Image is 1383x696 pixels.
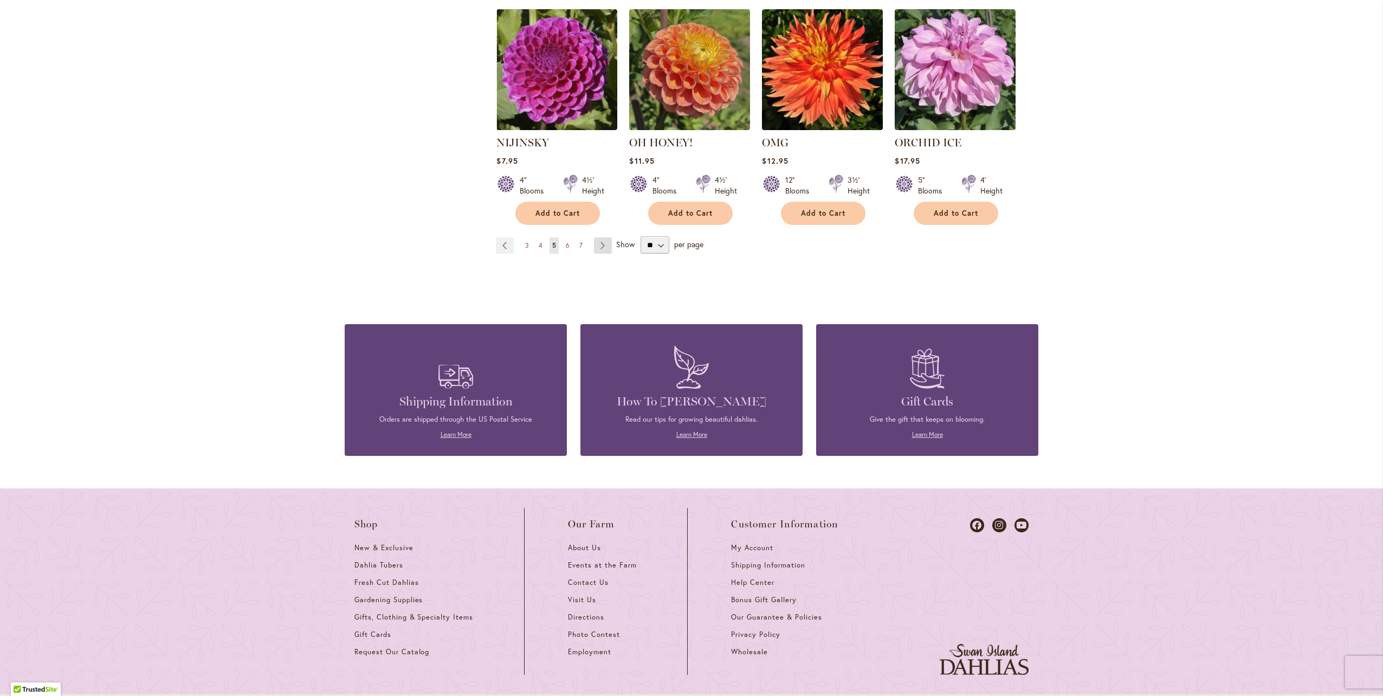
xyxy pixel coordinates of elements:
a: OH HONEY! [629,136,693,149]
a: Learn More [441,430,471,439]
img: Omg [762,9,883,130]
p: Read our tips for growing beautiful dahlias. [597,415,786,424]
span: Add to Cart [801,209,845,218]
span: 3 [525,241,529,249]
div: 4½' Height [582,175,604,196]
span: Add to Cart [535,209,580,218]
span: Our Guarantee & Policies [731,613,822,622]
a: OMG [762,136,789,149]
span: Gardening Supplies [354,595,423,604]
span: Privacy Policy [731,630,780,639]
span: Gifts, Clothing & Specialty Items [354,613,473,622]
span: $7.95 [496,156,518,166]
span: Add to Cart [934,209,978,218]
span: About Us [568,543,601,552]
span: New & Exclusive [354,543,413,552]
a: 7 [577,237,585,254]
div: 4" Blooms [652,175,683,196]
div: 12" Blooms [785,175,816,196]
span: Fresh Cut Dahlias [354,578,419,587]
a: Omg [762,122,883,132]
a: ORCHID ICE [895,122,1016,132]
button: Add to Cart [781,202,865,225]
button: Add to Cart [648,202,733,225]
div: 3½' Height [848,175,870,196]
h4: Shipping Information [361,394,551,409]
div: 5" Blooms [918,175,948,196]
span: Contact Us [568,578,609,587]
a: 4 [536,237,545,254]
a: 6 [563,237,572,254]
span: Help Center [731,578,774,587]
span: Dahlia Tubers [354,560,403,570]
span: Shop [354,519,378,530]
h4: How To [PERSON_NAME] [597,394,786,409]
iframe: Launch Accessibility Center [8,658,38,688]
span: Request Our Catalog [354,647,429,656]
div: 4' Height [980,175,1003,196]
a: NIJINSKY [496,136,549,149]
a: Oh Honey! [629,122,750,132]
a: Dahlias on Facebook [970,518,984,532]
span: My Account [731,543,773,552]
button: Add to Cart [515,202,600,225]
a: ORCHID ICE [895,136,961,149]
span: Directions [568,613,604,622]
span: 6 [566,241,570,249]
h4: Gift Cards [832,394,1022,409]
span: $11.95 [629,156,654,166]
a: 3 [522,237,532,254]
span: $17.95 [895,156,920,166]
a: Dahlias on Youtube [1014,518,1029,532]
span: Our Farm [568,519,615,530]
img: NIJINSKY [496,9,617,130]
img: ORCHID ICE [895,9,1016,130]
span: $12.95 [762,156,788,166]
span: Gift Cards [354,630,391,639]
span: Employment [568,647,611,656]
span: Wholesale [731,647,768,656]
div: 4½' Height [715,175,737,196]
span: Bonus Gift Gallery [731,595,796,604]
span: Show [616,239,635,249]
span: Photo Contest [568,630,620,639]
span: Shipping Information [731,560,805,570]
a: Learn More [912,430,943,439]
button: Add to Cart [914,202,998,225]
a: Learn More [676,430,707,439]
p: Give the gift that keeps on blooming. [832,415,1022,424]
img: Oh Honey! [629,9,750,130]
span: Visit Us [568,595,596,604]
span: per page [674,239,703,249]
a: NIJINSKY [496,122,617,132]
div: 4" Blooms [520,175,550,196]
span: 7 [579,241,583,249]
span: Customer Information [731,519,838,530]
a: Dahlias on Instagram [992,518,1006,532]
p: Orders are shipped through the US Postal Service [361,415,551,424]
span: Events at the Farm [568,560,636,570]
span: 4 [539,241,542,249]
span: Add to Cart [668,209,713,218]
span: 5 [552,241,556,249]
